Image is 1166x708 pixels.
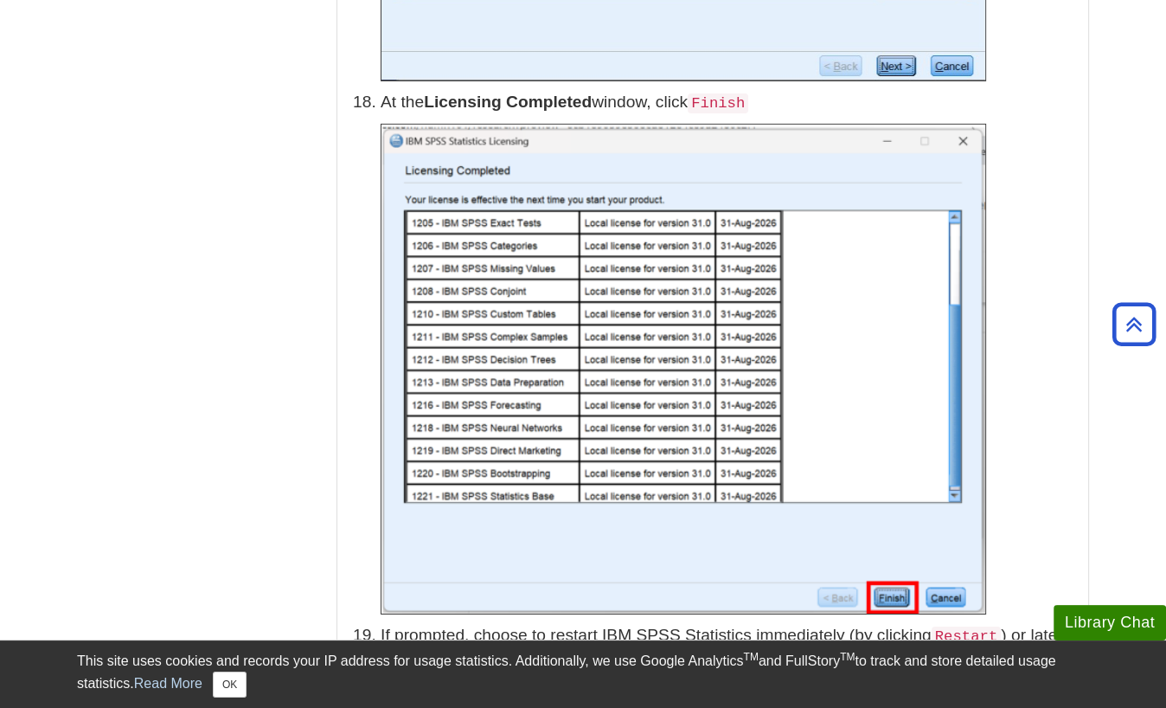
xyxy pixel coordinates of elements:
[424,93,592,111] b: Licensing Completed
[213,672,247,698] button: Close
[381,90,1080,115] p: At the window, click
[1106,312,1162,336] a: Back to Top
[743,651,758,663] sup: TM
[77,651,1089,698] div: This site uses cookies and records your IP address for usage statistics. Additionally, we use Goo...
[134,676,202,691] a: Read More
[381,623,1080,673] p: If prompted, choose to restart IBM SPSS Statistics immediately (by clicking ) or later (by clicki...
[381,124,986,615] img: 'Licensing Completed' window; shows when your license expires; 'Finish' is outlined in red.
[840,651,855,663] sup: TM
[932,627,1002,647] code: Restart
[688,93,748,113] code: Finish
[1054,605,1166,640] button: Library Chat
